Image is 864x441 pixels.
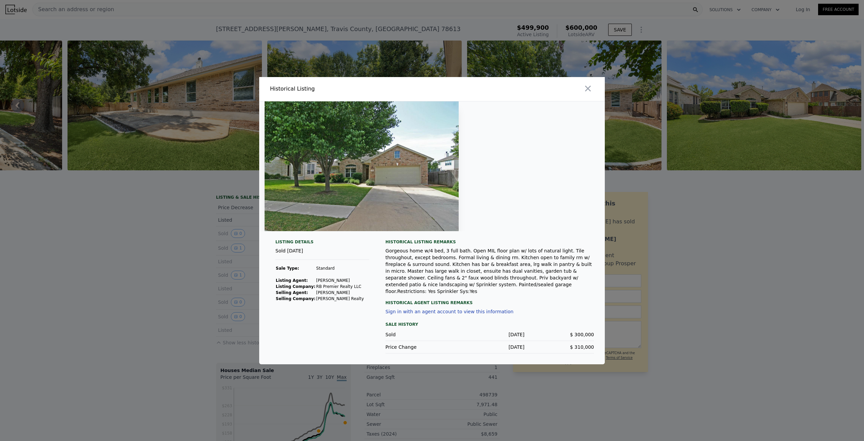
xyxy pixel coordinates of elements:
strong: Sale Type: [276,266,299,271]
div: [DATE] [455,344,524,350]
span: $ 300,000 [570,332,594,337]
div: Listing Details [275,239,369,247]
div: Sold [DATE] [275,247,369,260]
div: Historical Agent Listing Remarks [385,295,594,305]
strong: Selling Company: [276,296,316,301]
div: Sale History [385,320,594,328]
button: Sign in with an agent account to view this information [385,309,513,314]
div: Sold [385,331,455,338]
span: $ 310,000 [570,344,594,350]
td: [PERSON_NAME] Realty [316,296,364,302]
strong: Listing Company: [276,284,315,289]
img: Property Img [265,101,459,231]
div: Gorgeous home w/4 bed, 3 full bath. Open MIL floor plan w/ lots of natural light. Tile throughout... [385,247,594,295]
td: RB Premier Realty LLC [316,284,364,290]
td: [PERSON_NAME] [316,277,364,284]
td: [PERSON_NAME] [316,290,364,296]
div: Historical Listing [270,85,429,93]
div: Price Change [385,344,455,350]
div: Historical Listing remarks [385,239,594,245]
strong: Selling Agent: [276,290,308,295]
td: Standard [316,265,364,271]
strong: Listing Agent: [276,278,308,283]
div: [DATE] [455,331,524,338]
